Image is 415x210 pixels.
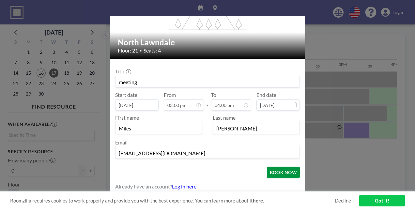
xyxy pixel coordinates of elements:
a: Log in here [172,183,196,189]
span: - [207,94,208,108]
span: Floor: 21 [118,47,138,54]
label: To [211,92,216,98]
input: Guest reservation [115,76,300,87]
a: Got it! [359,195,405,206]
label: Last name [213,114,236,121]
label: End date [256,92,276,98]
span: • [140,48,142,53]
span: Roomzilla requires cookies to work properly and provide you with the best experience. You can lea... [10,198,335,204]
span: Already have an account? [115,183,172,190]
a: here. [253,198,264,203]
input: Last name [213,123,300,134]
h2: North Lawndale [118,37,298,47]
label: Email [115,139,128,145]
label: Title [115,68,131,75]
input: First name [115,123,202,134]
label: First name [115,114,139,121]
label: From [164,92,176,98]
button: BOOK NOW [267,167,300,178]
input: Email [115,147,300,158]
label: Start date [115,92,137,98]
a: Decline [335,198,351,204]
span: Seats: 4 [144,47,161,54]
